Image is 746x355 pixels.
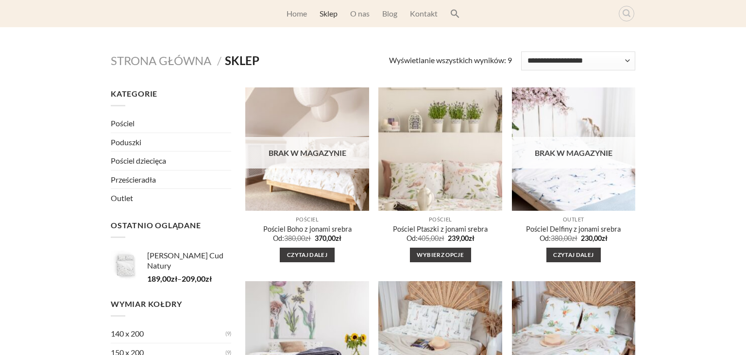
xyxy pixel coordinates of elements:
[407,234,418,242] span: Od:
[602,234,608,242] span: zł
[410,248,471,262] a: Przeczytaj więcej o „Pościel Ptaszki z jonami srebra”
[111,152,231,170] a: Pościel dziecięca
[521,51,635,70] select: Zamówienie
[619,6,634,21] a: Wyszukiwarka
[418,234,444,242] bdi: 405,00
[448,234,475,242] bdi: 239,00
[273,234,284,242] span: Od:
[263,225,352,234] a: Pościel Boho z jonami srebra
[111,324,225,343] a: 140 x 200
[546,248,601,262] a: Przeczytaj więcej o „Pościel Delfiny z jonami srebra”
[250,217,364,223] p: Pościel
[111,53,211,68] a: Strona główna
[225,325,231,342] span: (9)
[147,274,177,283] bdi: 189,00
[469,234,475,242] span: zł
[111,220,201,230] span: Ostatnio oglądane
[111,89,157,98] span: Kategorie
[245,137,369,169] div: Brak w magazynie
[111,54,389,68] nav: Sklep
[389,54,512,67] p: Wyświetlanie wszystkich wyników: 9
[439,234,444,242] span: zł
[205,274,212,283] span: zł
[305,234,311,242] span: zł
[581,234,608,242] bdi: 230,00
[551,234,577,242] bdi: 380,00
[450,9,460,18] svg: Search
[111,114,231,133] a: Pościel
[171,274,177,283] span: zł
[182,274,212,283] bdi: 209,00
[111,189,231,207] a: Outlet
[147,251,231,271] a: [PERSON_NAME] Cud Natury
[450,4,460,23] a: Search Icon Link
[315,234,341,242] bdi: 370,00
[287,5,307,22] a: Home
[111,170,231,189] a: Prześcieradła
[540,234,551,242] span: Od:
[280,248,335,262] a: Przeczytaj więcej o „Pościel Boho z jonami srebra”
[410,5,438,22] a: Kontakt
[350,5,370,22] a: O nas
[111,246,231,286] li: –
[526,225,621,234] a: Pościel Delfiny z jonami srebra
[111,299,182,308] span: Wymiar kołdry
[217,53,221,68] span: /
[111,133,231,152] a: Poduszki
[512,137,636,169] div: Brak w magazynie
[336,234,341,242] span: zł
[147,251,223,270] span: [PERSON_NAME] Cud Natury
[284,234,311,242] bdi: 380,00
[393,225,488,234] a: Pościel Ptaszki z jonami srebra
[382,5,397,22] a: Blog
[320,5,338,22] a: Sklep
[383,217,497,223] p: Pościel
[517,217,631,223] p: Outlet
[572,234,577,242] span: zł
